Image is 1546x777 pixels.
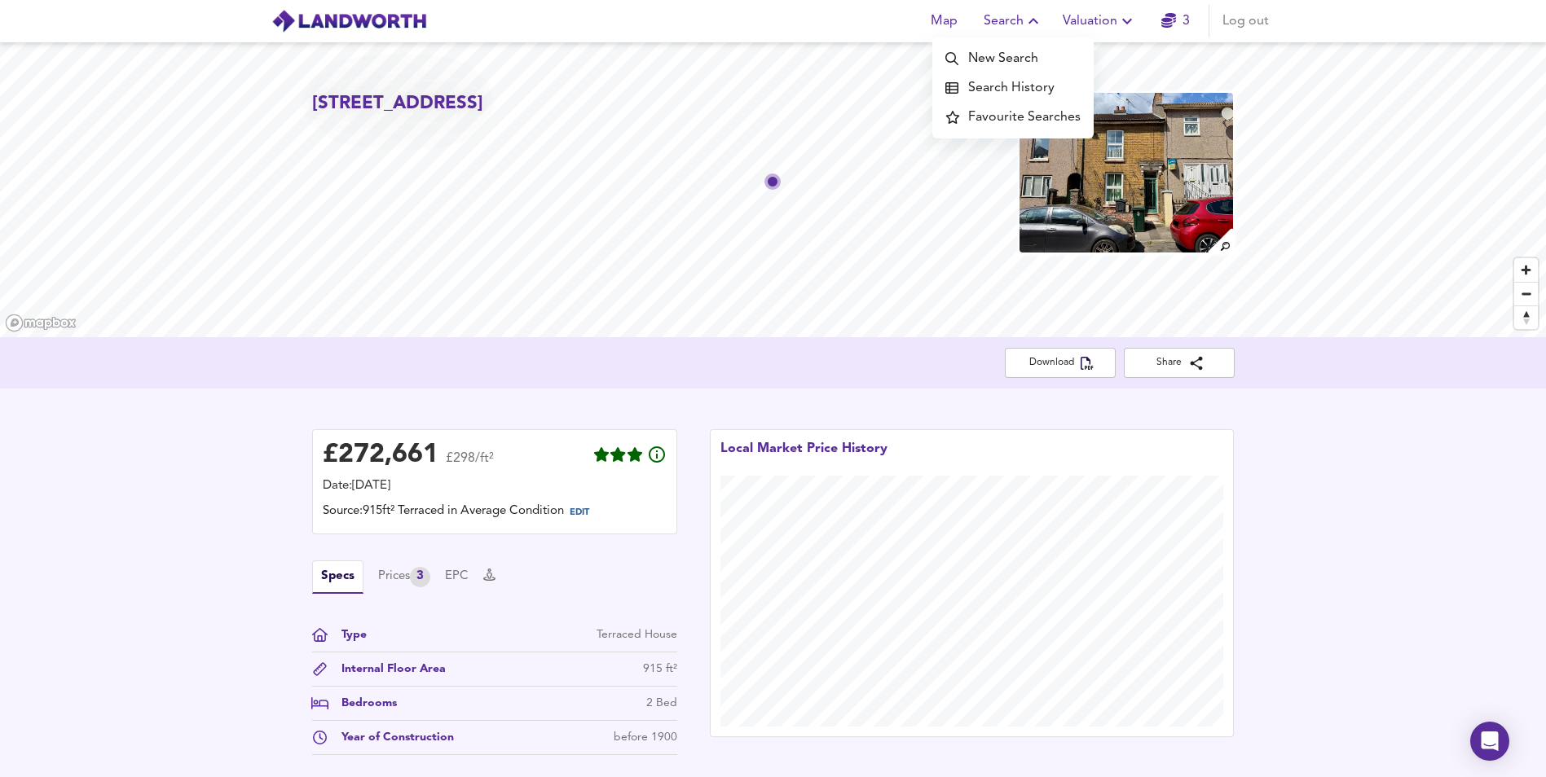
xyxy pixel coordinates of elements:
[410,567,430,587] div: 3
[5,314,77,332] a: Mapbox homepage
[1005,348,1116,378] button: Download
[925,10,964,33] span: Map
[323,503,667,524] div: Source: 915ft² Terraced in Average Condition
[445,568,469,586] button: EPC
[328,695,397,712] div: Bedrooms
[1137,354,1222,371] span: Share
[1018,91,1234,254] img: property
[643,661,677,678] div: 915 ft²
[614,729,677,746] div: before 1900
[1150,5,1202,37] button: 3
[328,729,454,746] div: Year of Construction
[932,44,1094,73] a: New Search
[720,440,888,476] div: Local Market Price History
[378,567,430,587] button: Prices3
[1206,226,1235,255] img: search
[271,9,427,33] img: logo
[1222,10,1269,33] span: Log out
[918,5,971,37] button: Map
[932,103,1094,132] a: Favourite Searches
[1018,354,1103,371] span: Download
[378,567,430,587] div: Prices
[984,10,1043,33] span: Search
[312,560,363,594] button: Specs
[1056,5,1143,37] button: Valuation
[328,661,446,678] div: Internal Floor Area
[1470,722,1509,761] div: Open Intercom Messenger
[932,73,1094,103] a: Search History
[570,508,589,517] span: EDIT
[977,5,1050,37] button: Search
[1514,258,1538,282] button: Zoom in
[646,695,677,712] div: 2 Bed
[1063,10,1137,33] span: Valuation
[323,477,667,495] div: Date: [DATE]
[1514,283,1538,305] span: Zoom out
[446,452,494,476] span: £298/ft²
[1216,5,1275,37] button: Log out
[323,443,438,468] div: £ 272,661
[597,626,677,643] div: Terraced House
[1514,282,1538,305] button: Zoom out
[312,91,483,116] h2: [STREET_ADDRESS]
[1514,305,1538,329] button: Reset bearing to north
[328,626,367,643] div: Type
[1124,348,1235,378] button: Share
[1161,10,1190,33] a: 3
